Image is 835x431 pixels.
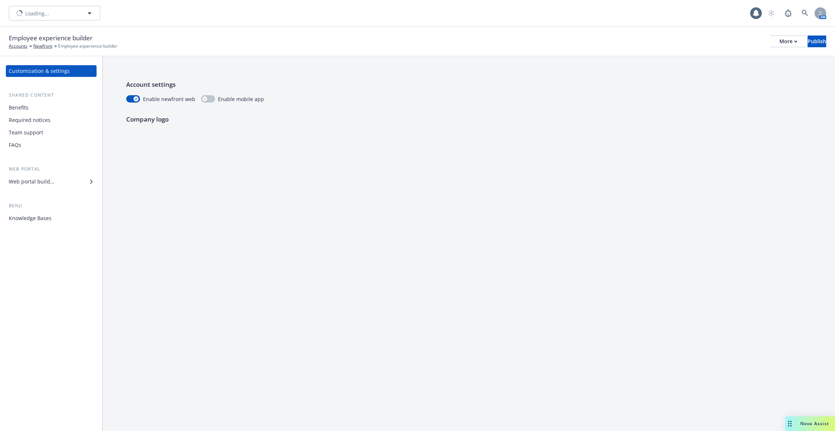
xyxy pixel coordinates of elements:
[6,65,97,77] a: Customization & settings
[785,416,794,431] div: Drag to move
[126,115,812,124] p: Company logo
[808,36,826,47] button: Publish
[143,95,195,103] span: Enable newfront web
[6,127,97,138] a: Team support
[781,6,795,21] a: Report a Bug
[6,202,97,209] div: Benji
[764,6,779,21] a: Start snowing
[9,139,21,151] div: FAQs
[9,65,70,77] div: Customization & settings
[9,114,50,126] div: Required notices
[6,166,97,173] div: Web portal
[33,43,52,49] a: Newfront
[6,176,97,187] a: Web portal builder
[126,80,812,89] p: Account settings
[779,36,797,47] div: More
[800,420,829,427] span: Nova Assist
[6,114,97,126] a: Required notices
[9,176,54,187] div: Web portal builder
[808,36,826,47] div: Publish
[9,33,93,43] span: Employee experience builder
[6,92,97,99] div: Shared content
[785,416,835,431] button: Nova Assist
[218,95,264,103] span: Enable mobile app
[6,102,97,114] a: Benefits
[58,43,117,49] span: Employee experience builder
[798,6,812,21] a: Search
[771,36,806,47] button: More
[9,212,52,224] div: Knowledge Bases
[9,127,43,138] div: Team support
[25,10,49,17] span: Loading...
[9,6,100,21] button: Loading...
[6,212,97,224] a: Knowledge Bases
[6,139,97,151] a: FAQs
[9,102,29,114] div: Benefits
[9,43,27,49] a: Accounts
